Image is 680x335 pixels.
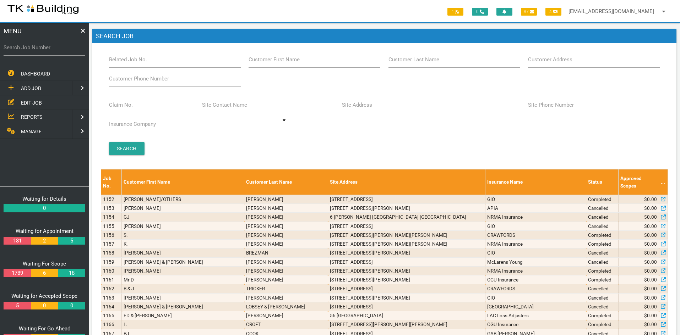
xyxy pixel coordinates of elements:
[586,240,619,249] td: Completed
[244,293,328,302] td: [PERSON_NAME]
[485,320,586,329] td: CGU Insurance
[31,237,58,245] a: 2
[328,169,485,195] th: Site Address
[644,205,657,212] span: $0.00
[101,293,122,302] td: 1163
[244,213,328,222] td: [PERSON_NAME]
[122,275,244,284] td: Mr D
[31,269,58,277] a: 6
[244,204,328,213] td: [PERSON_NAME]
[586,320,619,329] td: Completed
[485,240,586,249] td: NRMA Insurance
[244,284,328,293] td: TRICKER
[328,213,485,222] td: 6 [PERSON_NAME] [GEOGRAPHIC_DATA] [GEOGRAPHIC_DATA]
[644,321,657,328] span: $0.00
[4,237,31,245] a: 181
[244,169,328,195] th: Customer Last Name
[249,56,300,64] label: Customer First Name
[485,222,586,230] td: GIO
[22,196,66,202] a: Waiting for Details
[101,213,122,222] td: 1154
[244,320,328,329] td: CROFT
[586,302,619,311] td: Cancelled
[619,169,659,195] th: Approved Scopes
[644,196,657,203] span: $0.00
[485,257,586,266] td: McLarens Young
[328,257,485,266] td: [STREET_ADDRESS]
[328,249,485,257] td: [STREET_ADDRESS][PERSON_NAME]
[101,320,122,329] td: 1166
[109,75,169,83] label: Customer Phone Number
[122,230,244,239] td: S.
[101,275,122,284] td: 1161
[328,284,485,293] td: [STREET_ADDRESS]
[109,101,133,109] label: Claim No.
[342,101,372,109] label: Site Address
[328,240,485,249] td: [STREET_ADDRESS][PERSON_NAME][PERSON_NAME]
[586,284,619,293] td: Cancelled
[244,311,328,320] td: [PERSON_NAME]
[644,267,657,274] span: $0.00
[101,240,122,249] td: 1157
[644,276,657,283] span: $0.00
[101,230,122,239] td: 1156
[122,293,244,302] td: [PERSON_NAME]
[485,302,586,311] td: [GEOGRAPHIC_DATA]
[447,8,463,16] span: 1
[644,312,657,319] span: $0.00
[328,204,485,213] td: [STREET_ADDRESS][PERSON_NAME]
[4,269,31,277] a: 1789
[101,284,122,293] td: 1162
[328,311,485,320] td: 56 [GEOGRAPHIC_DATA]
[586,222,619,230] td: Cancelled
[586,195,619,203] td: Completed
[586,204,619,213] td: Cancelled
[328,293,485,302] td: [STREET_ADDRESS][PERSON_NAME]
[644,285,657,292] span: $0.00
[101,222,122,230] td: 1155
[21,114,42,120] span: REPORTS
[21,85,41,91] span: ADD JOB
[328,230,485,239] td: [STREET_ADDRESS][PERSON_NAME][PERSON_NAME]
[244,275,328,284] td: [PERSON_NAME]
[122,204,244,213] td: [PERSON_NAME]
[586,230,619,239] td: Completed
[92,29,676,43] h1: Search Job
[4,44,85,52] label: Search Job Number
[586,275,619,284] td: Completed
[4,302,31,310] a: 5
[485,284,586,293] td: CRAWFORDS
[4,204,85,212] a: 0
[23,261,66,267] a: Waiting For Scope
[101,195,122,203] td: 1152
[485,266,586,275] td: NRMA Insurance
[244,302,328,311] td: LOBSEY & [PERSON_NAME]
[545,8,561,16] span: 4
[244,195,328,203] td: [PERSON_NAME]
[485,311,586,320] td: LAC Loss Adjusters
[328,222,485,230] td: [STREET_ADDRESS]
[58,269,85,277] a: 18
[521,8,537,16] span: 87
[122,169,244,195] th: Customer First Name
[528,56,572,64] label: Customer Address
[21,100,42,105] span: EDIT JOB
[21,129,42,134] span: MANAGE
[109,56,147,64] label: Related Job No.
[644,294,657,301] span: $0.00
[101,204,122,213] td: 1153
[58,302,85,310] a: 0
[528,101,574,109] label: Site Phone Number
[644,240,657,247] span: $0.00
[328,266,485,275] td: [STREET_ADDRESS][PERSON_NAME]
[31,302,58,310] a: 0
[122,249,244,257] td: [PERSON_NAME]
[122,213,244,222] td: GJ
[122,257,244,266] td: [PERSON_NAME] & [PERSON_NAME]
[644,249,657,256] span: $0.00
[328,302,485,311] td: [STREET_ADDRESS]
[586,169,619,195] th: Status
[472,8,488,16] span: 0
[244,249,328,257] td: BREZMAN
[101,266,122,275] td: 1160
